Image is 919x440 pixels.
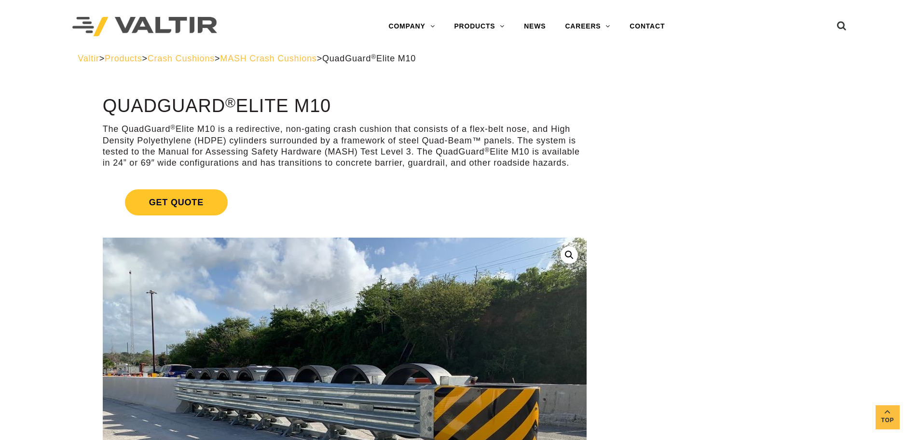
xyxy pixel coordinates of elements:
[103,96,587,116] h1: QuadGuard Elite M10
[103,178,587,227] a: Get Quote
[876,415,900,426] span: Top
[103,124,587,169] p: The QuadGuard Elite M10 is a redirective, non-gating crash cushion that consists of a flex-belt n...
[620,17,674,36] a: CONTACT
[220,54,316,63] a: MASH Crash Cushions
[105,54,142,63] a: Products
[225,95,236,110] sup: ®
[322,54,416,63] span: QuadGuard Elite M10
[170,124,176,131] sup: ®
[72,17,217,37] img: Valtir
[876,405,900,429] a: Top
[125,189,228,215] span: Get Quote
[78,53,841,64] div: > > > >
[148,54,215,63] a: Crash Cushions
[371,53,376,60] sup: ®
[484,146,490,154] sup: ®
[379,17,444,36] a: COMPANY
[514,17,555,36] a: NEWS
[78,54,99,63] a: Valtir
[555,17,620,36] a: CAREERS
[444,17,514,36] a: PRODUCTS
